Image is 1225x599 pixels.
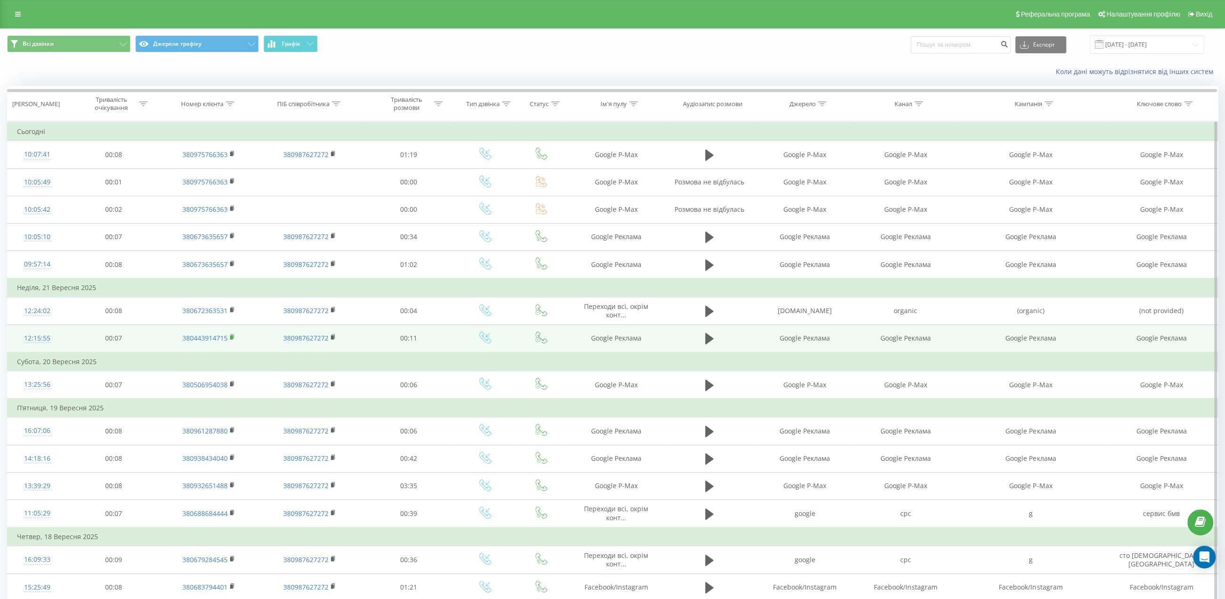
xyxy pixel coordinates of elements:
[67,196,160,223] td: 00:02
[23,40,54,48] span: Всі дзвінки
[283,232,329,241] a: 380987627272
[283,150,329,159] a: 380987627272
[283,333,329,342] a: 380987627272
[362,297,455,324] td: 00:04
[956,417,1105,445] td: Google Реклама
[754,251,855,279] td: Google Реклама
[182,481,228,490] a: 380932651488
[12,100,60,108] div: [PERSON_NAME]
[1105,223,1217,250] td: Google Реклама
[362,251,455,279] td: 01:02
[182,150,228,159] a: 380975766363
[754,445,855,472] td: Google Реклама
[1105,546,1217,574] td: сто [DEMOGRAPHIC_DATA] [GEOGRAPHIC_DATA]
[283,481,329,490] a: 380987627272
[1105,445,1217,472] td: Google Реклама
[567,223,665,250] td: Google Реклама
[67,168,160,196] td: 00:01
[1105,324,1217,352] td: Google Реклама
[17,375,58,394] div: 13:25:56
[754,546,855,574] td: google
[86,96,137,112] div: Тривалість очікування
[855,546,956,574] td: cpc
[1105,168,1217,196] td: Google P-Max
[283,380,329,389] a: 380987627272
[17,302,58,320] div: 12:24:02
[567,251,665,279] td: Google Реклама
[283,454,329,463] a: 380987627272
[1105,297,1217,324] td: (not provided)
[855,500,956,528] td: cpc
[754,196,855,223] td: Google P-Max
[67,417,160,445] td: 00:08
[1021,10,1090,18] span: Реферальна програма
[956,500,1105,528] td: g
[17,550,58,569] div: 16:09:33
[956,445,1105,472] td: Google Реклама
[17,422,58,440] div: 16:07:06
[362,324,455,352] td: 00:11
[855,251,956,279] td: Google Реклама
[855,168,956,196] td: Google P-Max
[567,196,665,223] td: Google P-Max
[8,399,1218,417] td: П’ятниця, 19 Вересня 2025
[182,232,228,241] a: 380673635657
[17,173,58,191] div: 10:05:49
[67,251,160,279] td: 00:08
[362,445,455,472] td: 00:42
[895,100,912,108] div: Канал
[855,141,956,168] td: Google P-Max
[956,223,1105,250] td: Google Реклама
[855,196,956,223] td: Google P-Max
[182,582,228,591] a: 380683794401
[67,324,160,352] td: 00:07
[956,168,1105,196] td: Google P-Max
[8,278,1218,297] td: Неділя, 21 Вересня 2025
[17,449,58,468] div: 14:18:16
[182,306,228,315] a: 380672363531
[282,41,300,47] span: Графік
[17,329,58,348] div: 12:15:55
[567,417,665,445] td: Google Реклама
[1105,472,1217,499] td: Google P-Max
[182,509,228,518] a: 380688684444
[182,333,228,342] a: 380443914715
[1105,251,1217,279] td: Google Реклама
[567,168,665,196] td: Google P-Max
[67,297,160,324] td: 00:08
[855,417,956,445] td: Google Реклама
[1105,196,1217,223] td: Google P-Max
[263,35,318,52] button: Графік
[567,445,665,472] td: Google Реклама
[17,477,58,495] div: 13:39:29
[754,417,855,445] td: Google Реклама
[956,546,1105,574] td: g
[1105,417,1217,445] td: Google Реклама
[567,141,665,168] td: Google P-Max
[381,96,432,112] div: Тривалість розмови
[283,426,329,435] a: 380987627272
[567,472,665,499] td: Google P-Max
[182,205,228,214] a: 380975766363
[283,260,329,269] a: 380987627272
[1015,100,1042,108] div: Кампанія
[362,223,455,250] td: 00:34
[567,324,665,352] td: Google Реклама
[754,324,855,352] td: Google Реклама
[584,551,648,568] span: Переходи всі, окрім конт...
[789,100,815,108] div: Джерело
[1105,141,1217,168] td: Google P-Max
[17,200,58,219] div: 10:05:42
[956,324,1105,352] td: Google Реклама
[855,371,956,399] td: Google P-Max
[283,555,329,564] a: 380987627272
[17,504,58,523] div: 11:05:29
[754,168,855,196] td: Google P-Max
[17,228,58,246] div: 10:05:10
[8,352,1218,371] td: Субота, 20 Вересня 2025
[362,472,455,499] td: 03:35
[67,223,160,250] td: 00:07
[683,100,742,108] div: Аудіозапис розмови
[362,168,455,196] td: 00:00
[1193,546,1216,568] div: Open Intercom Messenger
